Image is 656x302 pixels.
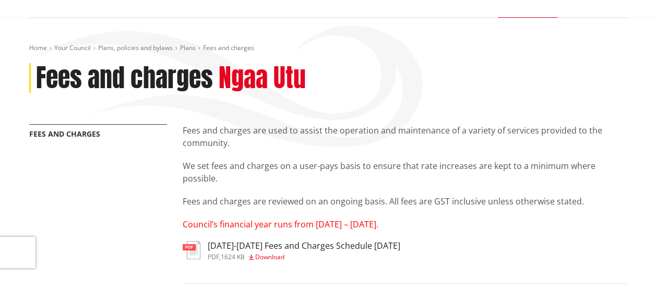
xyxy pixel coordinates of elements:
a: Plans [180,43,196,52]
h1: Fees and charges [36,63,213,93]
div: , [208,254,400,260]
a: Fees and charges [29,129,100,139]
p: Fees and charges are reviewed on an ongoing basis. All fees are GST inclusive unless otherwise st... [183,195,627,208]
a: Home [29,43,47,52]
span: 1624 KB [221,252,245,261]
h2: Ngaa Utu [219,63,306,93]
span: Download [255,252,284,261]
p: Fees and charges are used to assist the operation and maintenance of a variety of services provid... [183,124,627,149]
nav: breadcrumb [29,44,627,53]
p: We set fees and charges on a user-pays basis to ensure that rate increases are kept to a minimum ... [183,160,627,185]
span: Fees and charges [203,43,254,52]
a: Your Council [54,43,91,52]
h3: [DATE]-[DATE] Fees and Charges Schedule [DATE] [208,241,400,251]
a: Plans, policies and bylaws [98,43,173,52]
img: document-pdf.svg [183,241,200,259]
span: Council’s financial year runs from [DATE] – [DATE]. [183,219,378,230]
iframe: Messenger Launcher [608,258,646,296]
span: pdf [208,252,219,261]
a: [DATE]-[DATE] Fees and Charges Schedule [DATE] pdf,1624 KB Download [183,241,400,260]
